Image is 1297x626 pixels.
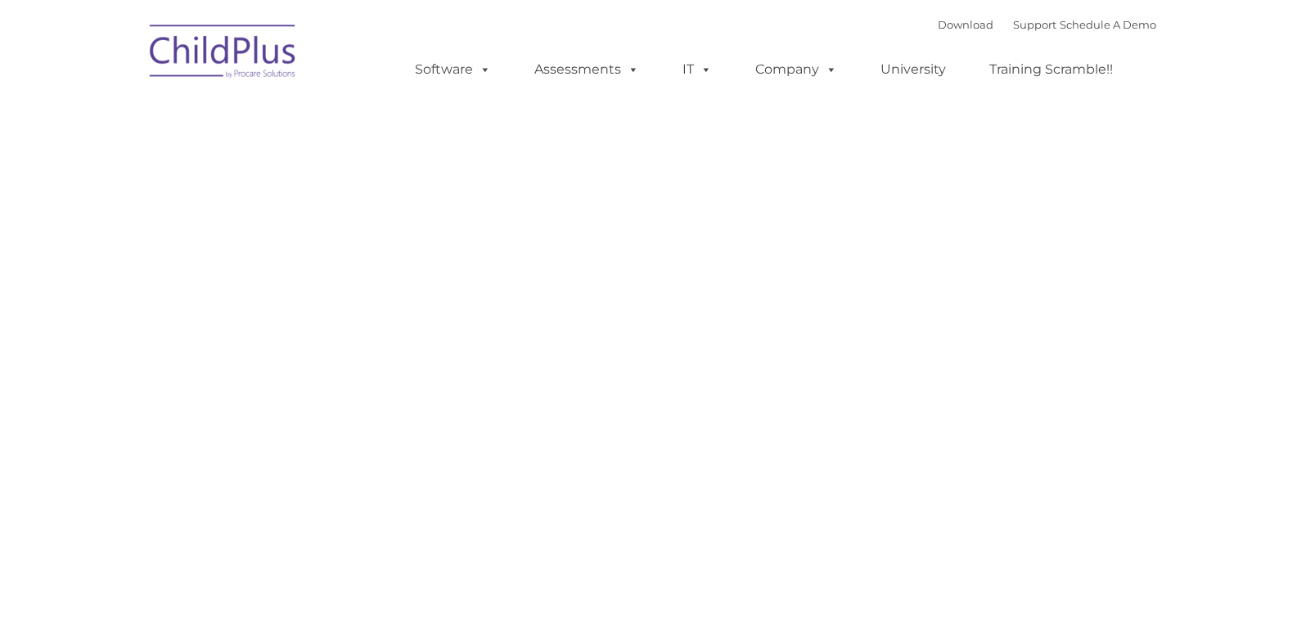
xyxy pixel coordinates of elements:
[739,53,853,86] a: Company
[1013,18,1056,31] a: Support
[1060,18,1156,31] a: Schedule A Demo
[518,53,655,86] a: Assessments
[666,53,728,86] a: IT
[973,53,1129,86] a: Training Scramble!!
[938,18,1156,31] font: |
[864,53,962,86] a: University
[399,53,507,86] a: Software
[142,13,305,95] img: ChildPlus by Procare Solutions
[938,18,993,31] a: Download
